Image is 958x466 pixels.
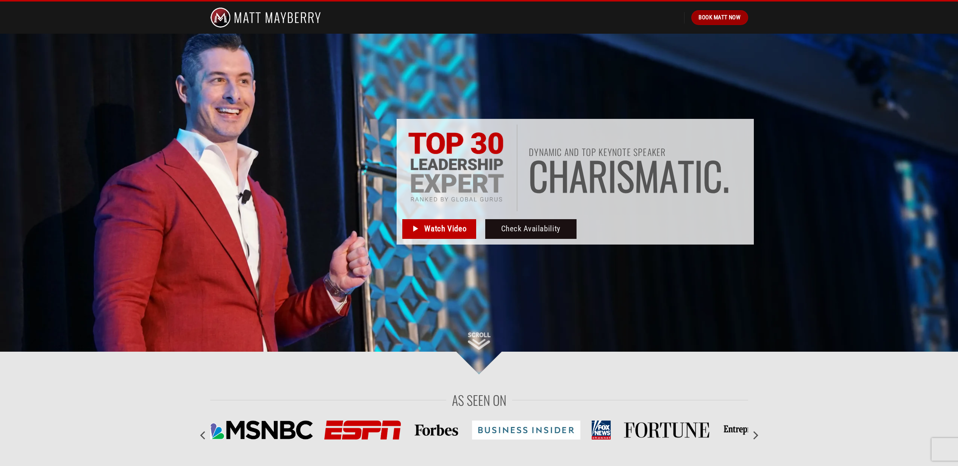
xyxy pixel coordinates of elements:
img: Scroll Down [468,332,491,350]
a: Watch Video [402,219,476,239]
img: Matt Mayberry [210,2,321,34]
span: Book Matt Now [699,13,741,22]
span: Watch Video [424,223,466,235]
img: Top 30 Leadership Experts [408,132,505,204]
a: Check Availability [485,219,577,239]
a: Book Matt Now [691,10,748,25]
button: Previous [197,427,210,444]
span: Check Availability [501,223,561,235]
button: Next [748,427,762,444]
span: As Seen On [452,390,506,410]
